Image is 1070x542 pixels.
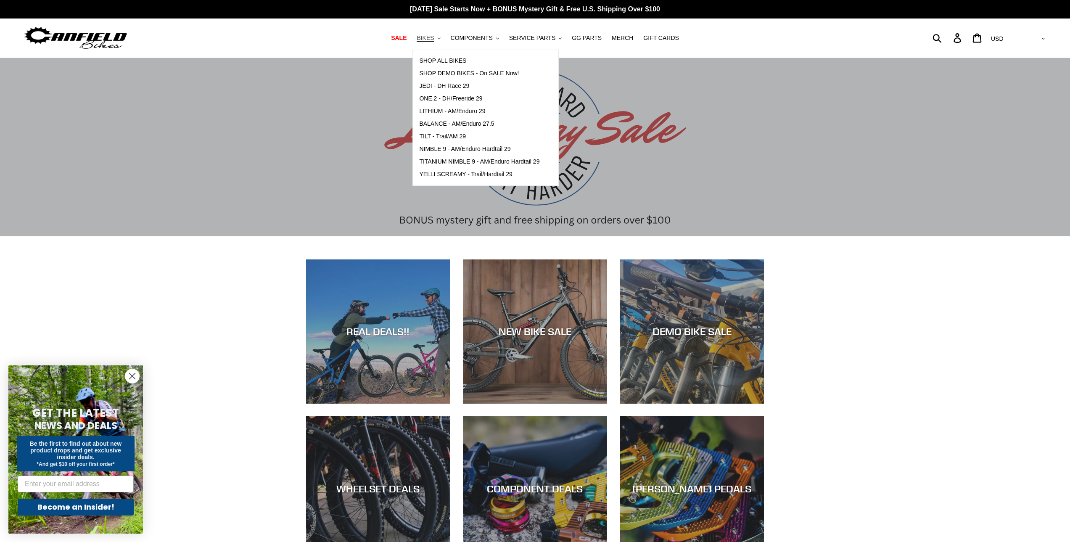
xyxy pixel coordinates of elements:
[34,419,117,432] span: NEWS AND DEALS
[620,325,764,338] div: DEMO BIKE SALE
[413,55,546,67] a: SHOP ALL BIKES
[413,80,546,93] a: JEDI - DH Race 29
[643,34,679,42] span: GIFT CARDS
[451,34,493,42] span: COMPONENTS
[412,32,444,44] button: BIKES
[391,34,407,42] span: SALE
[505,32,566,44] button: SERVICE PARTS
[413,105,546,118] a: LITHIUM - AM/Enduro 29
[387,32,411,44] a: SALE
[419,145,510,153] span: NIMBLE 9 - AM/Enduro Hardtail 29
[446,32,503,44] button: COMPONENTS
[419,108,485,115] span: LITHIUM - AM/Enduro 29
[639,32,683,44] a: GIFT CARDS
[413,130,546,143] a: TILT - Trail/AM 29
[413,168,546,181] a: YELLI SCREAMY - Trail/Hardtail 29
[612,34,633,42] span: MERCH
[419,133,466,140] span: TILT - Trail/AM 29
[306,482,450,494] div: WHEELSET DEALS
[32,405,119,420] span: GET THE LATEST
[620,482,764,494] div: [PERSON_NAME] PEDALS
[463,482,607,494] div: COMPONENT DEALS
[463,259,607,404] a: NEW BIKE SALE
[419,82,469,90] span: JEDI - DH Race 29
[419,70,519,77] span: SHOP DEMO BIKES - On SALE Now!
[463,325,607,338] div: NEW BIKE SALE
[413,93,546,105] a: ONE.2 - DH/Freeride 29
[419,95,482,102] span: ONE.2 - DH/Freeride 29
[568,32,606,44] a: GG PARTS
[572,34,602,42] span: GG PARTS
[413,67,546,80] a: SHOP DEMO BIKES - On SALE Now!
[413,143,546,156] a: NIMBLE 9 - AM/Enduro Hardtail 29
[417,34,434,42] span: BIKES
[419,57,466,64] span: SHOP ALL BIKES
[620,259,764,404] a: DEMO BIKE SALE
[608,32,637,44] a: MERCH
[125,369,140,383] button: Close dialog
[509,34,555,42] span: SERVICE PARTS
[419,158,539,165] span: TITANIUM NIMBLE 9 - AM/Enduro Hardtail 29
[37,461,114,467] span: *And get $10 off your first order*
[30,440,122,460] span: Be the first to find out about new product drops and get exclusive insider deals.
[18,476,134,492] input: Enter your email address
[419,171,513,178] span: YELLI SCREAMY - Trail/Hardtail 29
[413,118,546,130] a: BALANCE - AM/Enduro 27.5
[23,25,128,51] img: Canfield Bikes
[306,259,450,404] a: REAL DEALS!!
[413,156,546,168] a: TITANIUM NIMBLE 9 - AM/Enduro Hardtail 29
[419,120,494,127] span: BALANCE - AM/Enduro 27.5
[306,325,450,338] div: REAL DEALS!!
[18,499,134,516] button: Become an Insider!
[937,29,959,47] input: Search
